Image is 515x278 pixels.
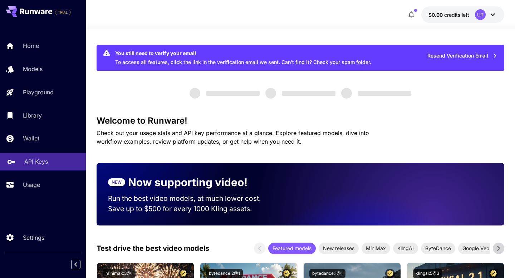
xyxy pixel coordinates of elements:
span: ByteDance [421,244,455,252]
p: NEW [112,179,122,185]
p: Save up to $500 for every 1000 Kling assets. [108,204,275,214]
div: KlingAI [393,243,418,254]
p: Settings [23,233,44,242]
div: Google Veo [458,243,494,254]
div: $0.00 [428,11,469,19]
span: Add your payment card to enable full platform functionality. [55,8,71,16]
span: Check out your usage stats and API key performance at a glance. Explore featured models, dive int... [97,129,369,145]
div: MiniMax [362,243,390,254]
div: To access all features, click the link in the verification email we sent. Can’t find it? Check yo... [115,47,371,69]
div: New releases [319,243,359,254]
div: ByteDance [421,243,455,254]
div: UT [475,9,486,20]
span: MiniMax [362,244,390,252]
p: Home [23,41,39,50]
span: Google Veo [458,244,494,252]
button: Collapse sidebar [71,260,80,269]
button: $0.00UT [421,6,504,23]
p: Usage [23,180,40,189]
p: Models [23,65,43,73]
span: Featured models [268,244,316,252]
div: Collapse sidebar [77,258,86,271]
p: API Keys [24,157,48,166]
div: Featured models [268,243,316,254]
span: New releases [319,244,359,252]
span: $0.00 [428,12,444,18]
span: KlingAI [393,244,418,252]
button: Resend Verification Email [423,49,501,63]
p: Wallet [23,134,39,143]
p: Library [23,111,42,120]
p: Test drive the best video models [97,243,209,254]
span: TRIAL [55,10,70,15]
p: Run the best video models, at much lower cost. [108,193,275,204]
p: Now supporting video! [128,174,247,190]
span: credits left [444,12,469,18]
div: You still need to verify your email [115,49,371,57]
p: Playground [23,88,54,96]
h3: Welcome to Runware! [97,116,504,126]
